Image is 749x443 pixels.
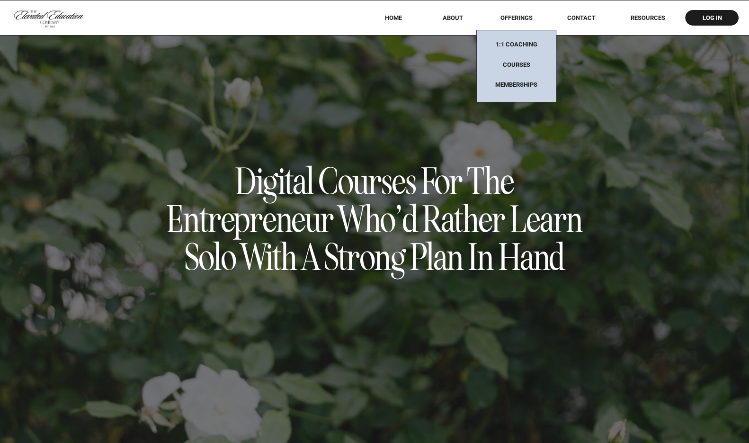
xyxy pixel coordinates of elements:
h1: Digital courses for the entrepreneur who’d rather learn solo with a strong plan in hand [155,163,594,280]
a: Memberships [487,81,546,89]
a: RESOURCES [617,14,678,21]
a: Contact [561,14,602,21]
a: offerings [487,14,546,21]
a: About [436,14,470,21]
a: log in [694,14,731,21]
a: HOME [372,14,414,21]
a: 1:1 coaching [487,41,546,53]
a: Courses [487,61,546,73]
